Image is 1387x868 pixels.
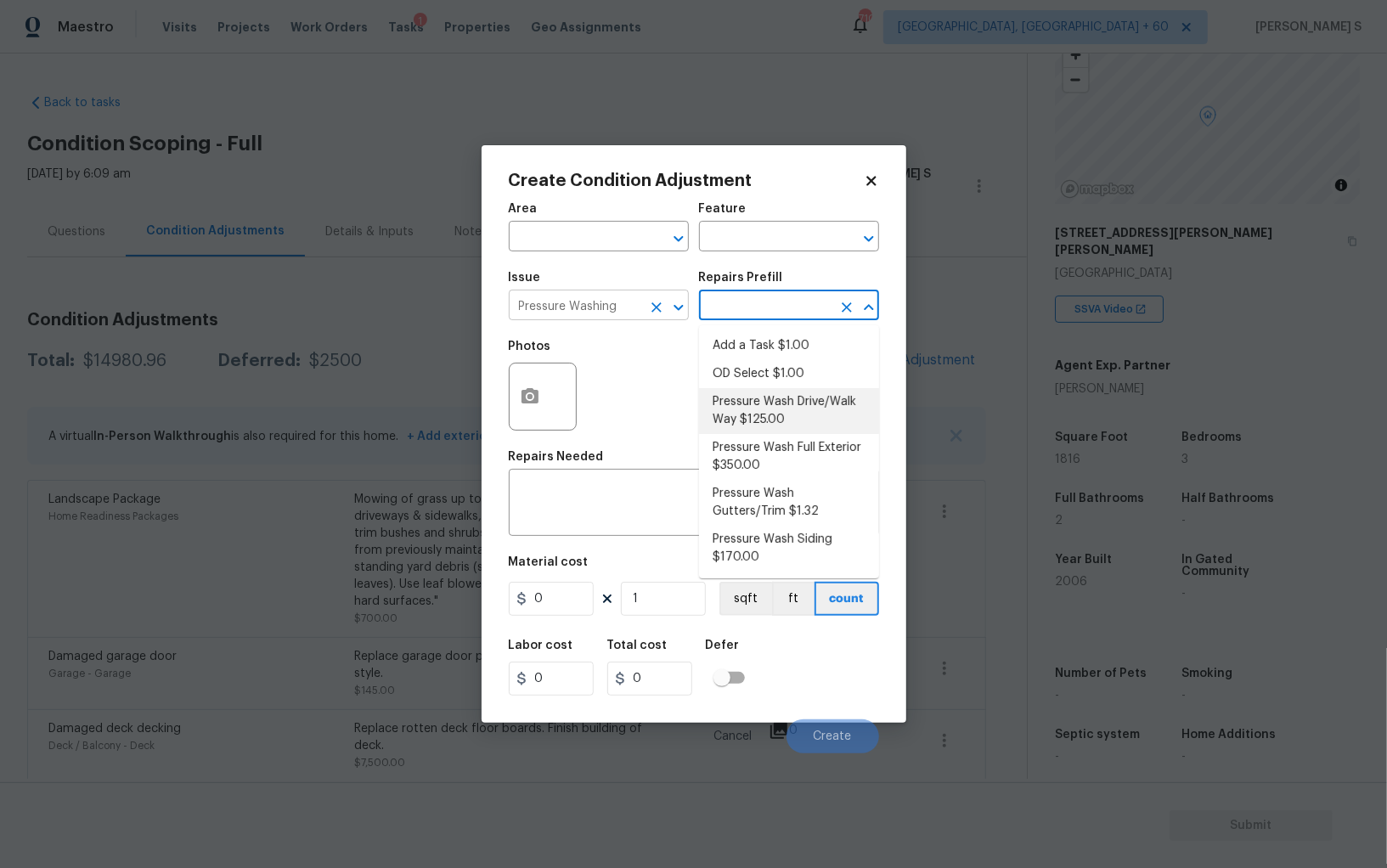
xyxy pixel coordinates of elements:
span: Cancel [714,730,753,743]
h5: Material cost [509,556,589,568]
li: Pressure Wash Full Exterior $350.00 [699,434,879,480]
button: Open [857,227,881,251]
button: count [815,582,879,616]
h5: Defer [706,640,740,651]
button: ft [772,582,815,616]
h5: Repairs Needed [509,451,604,463]
h5: Issue [509,272,541,284]
span: Create [814,730,852,743]
li: Pressure Wash Siding $170.00 [699,526,879,572]
h5: Photos [509,341,551,352]
button: Clear [835,296,859,319]
button: Cancel [687,719,780,753]
li: OD Select $1.00 [699,360,879,388]
button: Create [787,719,879,753]
h5: Area [509,203,538,215]
button: Clear [645,296,668,319]
h2: Create Condition Adjustment [509,172,864,189]
h5: Labor cost [509,640,573,651]
button: Open [667,227,691,251]
button: Close [857,296,881,319]
h5: Total cost [607,640,668,651]
li: Pressure Wash Gutters/Trim $1.32 [699,480,879,526]
h5: Repairs Prefill [699,272,783,284]
button: Open [667,296,691,319]
h5: Feature [699,203,747,215]
li: Add a Task $1.00 [699,332,879,360]
li: Pressure Wash Drive/Walk Way $125.00 [699,388,879,434]
button: sqft [719,582,772,616]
